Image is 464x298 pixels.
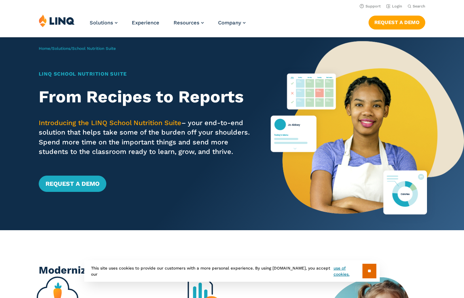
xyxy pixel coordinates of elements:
a: Request a Demo [39,176,106,192]
span: School Nutrition Suite [72,46,116,51]
a: Home [39,46,50,51]
a: Request a Demo [369,16,425,29]
span: Resources [174,20,199,26]
span: Company [218,20,241,26]
span: Introducing the LINQ School Nutrition Suite [39,119,181,127]
p: – your end-to-end solution that helps take some of the burden off your shoulders. Spend more time... [39,118,252,157]
a: Solutions [52,46,70,51]
span: Solutions [90,20,113,26]
button: Open Search Bar [408,4,425,9]
nav: Button Navigation [369,14,425,29]
a: Solutions [90,20,118,26]
h2: Modernizing Schools, Inspiring Success [39,263,425,277]
div: This site uses cookies to provide our customers with a more personal experience. By using [DOMAIN... [84,260,380,282]
h2: From Recipes to Reports [39,87,252,106]
a: Support [360,4,381,8]
img: LINQ | K‑12 Software [39,14,75,27]
span: Search [413,4,425,8]
nav: Primary Navigation [90,14,246,37]
a: Company [218,20,246,26]
span: / / [39,46,116,51]
h1: LINQ School Nutrition Suite [39,70,252,78]
a: Experience [132,20,159,26]
a: Login [386,4,402,8]
a: Resources [174,20,204,26]
img: Nutrition Suite Launch [271,37,464,230]
a: use of cookies. [334,265,362,277]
